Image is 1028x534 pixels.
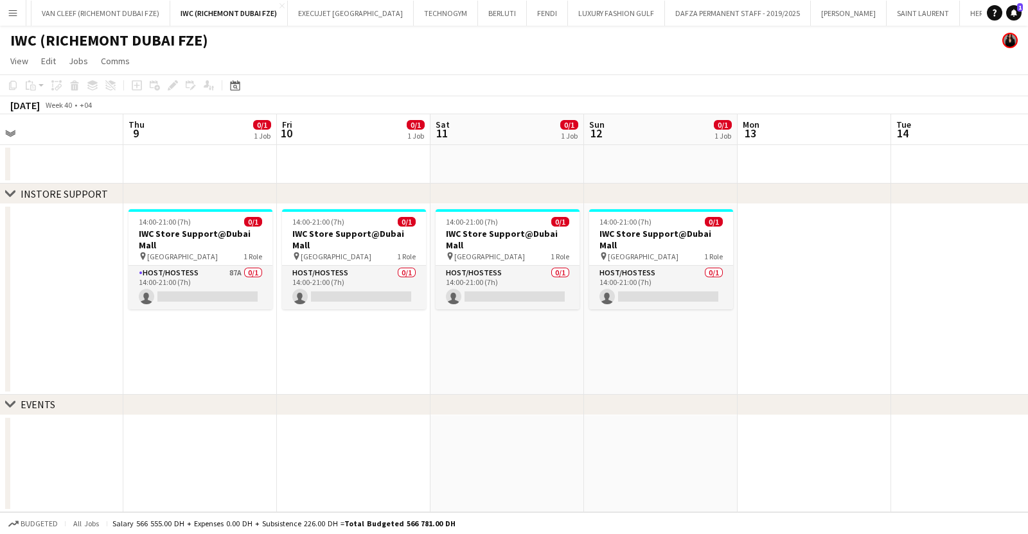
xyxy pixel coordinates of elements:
[80,100,92,110] div: +04
[1006,5,1022,21] a: 1
[31,1,170,26] button: VAN CLEEF (RICHEMONT DUBAI FZE)
[665,1,811,26] button: DAFZA PERMANENT STAFF - 2019/2025
[478,1,527,26] button: BERLUTI
[41,55,56,67] span: Edit
[101,55,130,67] span: Comms
[741,126,759,141] span: 13
[170,1,288,26] button: IWC (RICHEMONT DUBAI FZE)
[527,1,568,26] button: FENDI
[128,209,272,309] app-job-card: 14:00-21:00 (7h)0/1IWC Store Support@Dubai Mall [GEOGRAPHIC_DATA]1 RoleHost/Hostess87A0/114:00-21...
[253,120,271,130] span: 0/1
[714,120,732,130] span: 0/1
[254,131,270,141] div: 1 Job
[112,519,456,528] div: Salary 566 555.00 DH + Expenses 0.00 DH + Subsistence 226.00 DH =
[282,119,292,130] span: Fri
[436,266,580,309] app-card-role: Host/Hostess0/114:00-21:00 (7h)
[282,266,426,309] app-card-role: Host/Hostess0/114:00-21:00 (7h)
[244,217,262,227] span: 0/1
[704,252,723,261] span: 1 Role
[344,519,456,528] span: Total Budgeted 566 781.00 DH
[10,99,40,112] div: [DATE]
[407,120,425,130] span: 0/1
[743,119,759,130] span: Mon
[1017,3,1023,12] span: 1
[96,53,135,69] a: Comms
[714,131,731,141] div: 1 Job
[407,131,424,141] div: 1 Job
[398,217,416,227] span: 0/1
[608,252,678,261] span: [GEOGRAPHIC_DATA]
[887,1,960,26] button: SAINT LAURENT
[454,252,525,261] span: [GEOGRAPHIC_DATA]
[599,217,651,227] span: 14:00-21:00 (7h)
[292,217,344,227] span: 14:00-21:00 (7h)
[894,126,911,141] span: 14
[960,1,1007,26] button: HERMES
[414,1,478,26] button: TECHNOGYM
[589,119,605,130] span: Sun
[705,217,723,227] span: 0/1
[551,252,569,261] span: 1 Role
[71,519,102,528] span: All jobs
[1002,33,1018,48] app-user-avatar: Maria Fernandes
[434,126,450,141] span: 11
[10,31,208,50] h1: IWC (RICHEMONT DUBAI FZE)
[127,126,145,141] span: 9
[128,119,145,130] span: Thu
[139,217,191,227] span: 14:00-21:00 (7h)
[42,100,75,110] span: Week 40
[589,266,733,309] app-card-role: Host/Hostess0/114:00-21:00 (7h)
[436,119,450,130] span: Sat
[280,126,292,141] span: 10
[69,55,88,67] span: Jobs
[589,228,733,251] h3: IWC Store Support@Dubai Mall
[21,187,108,200] div: INSTORE SUPPORT
[21,398,55,411] div: EVENTS
[587,126,605,141] span: 12
[282,228,426,251] h3: IWC Store Support@Dubai Mall
[811,1,887,26] button: [PERSON_NAME]
[436,228,580,251] h3: IWC Store Support@Dubai Mall
[64,53,93,69] a: Jobs
[21,519,58,528] span: Budgeted
[244,252,262,261] span: 1 Role
[568,1,665,26] button: LUXURY FASHION GULF
[5,53,33,69] a: View
[561,131,578,141] div: 1 Job
[397,252,416,261] span: 1 Role
[589,209,733,309] app-job-card: 14:00-21:00 (7h)0/1IWC Store Support@Dubai Mall [GEOGRAPHIC_DATA]1 RoleHost/Hostess0/114:00-21:00...
[560,120,578,130] span: 0/1
[282,209,426,309] app-job-card: 14:00-21:00 (7h)0/1IWC Store Support@Dubai Mall [GEOGRAPHIC_DATA]1 RoleHost/Hostess0/114:00-21:00...
[36,53,61,69] a: Edit
[6,517,60,531] button: Budgeted
[436,209,580,309] app-job-card: 14:00-21:00 (7h)0/1IWC Store Support@Dubai Mall [GEOGRAPHIC_DATA]1 RoleHost/Hostess0/114:00-21:00...
[128,266,272,309] app-card-role: Host/Hostess87A0/114:00-21:00 (7h)
[147,252,218,261] span: [GEOGRAPHIC_DATA]
[10,55,28,67] span: View
[896,119,911,130] span: Tue
[551,217,569,227] span: 0/1
[128,228,272,251] h3: IWC Store Support@Dubai Mall
[446,217,498,227] span: 14:00-21:00 (7h)
[301,252,371,261] span: [GEOGRAPHIC_DATA]
[288,1,414,26] button: EXECUJET [GEOGRAPHIC_DATA]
